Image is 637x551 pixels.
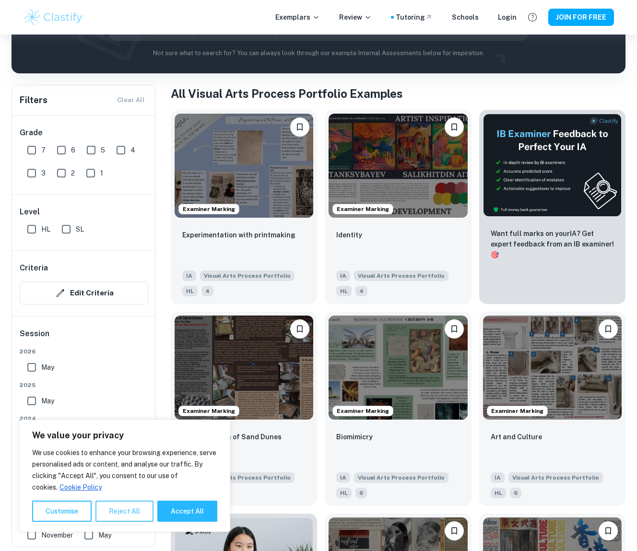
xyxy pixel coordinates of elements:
[339,12,372,23] p: Review
[32,447,217,493] p: We use cookies to enhance your browsing experience, serve personalised ads or content, and analys...
[336,432,373,442] p: Biomimicry
[182,432,282,442] p: An Exploration of Sand Dunes
[275,12,320,23] p: Exemplars
[200,270,295,281] span: Visual Arts Process Portfolio
[336,286,352,296] span: HL
[59,483,102,492] a: Cookie Policy
[336,230,362,240] p: Identity
[130,145,135,155] span: 4
[20,328,148,347] h6: Session
[354,472,448,483] span: Visual Arts Process Portfolio
[355,286,367,296] span: 4
[98,530,111,540] span: May
[599,319,618,339] button: Please log in to bookmark exemplars
[175,114,313,218] img: Visual Arts Process Portfolio IA example thumbnail: Experimentation with printmaking
[171,85,625,102] h1: All Visual Arts Process Portfolio Examples
[452,12,479,23] a: Schools
[483,316,622,420] img: Visual Arts Process Portfolio IA example thumbnail: Art and Culture
[179,407,239,415] span: Examiner Marking
[41,530,73,540] span: November
[20,94,47,107] h6: Filters
[179,205,239,213] span: Examiner Marking
[171,312,317,506] a: Examiner MarkingPlease log in to bookmark exemplarsAn Exploration of Sand DunesIAVisual Arts Proc...
[290,319,309,339] button: Please log in to bookmark exemplars
[20,262,48,274] h6: Criteria
[524,9,541,25] button: Help and Feedback
[325,312,471,506] a: Examiner MarkingPlease log in to bookmark exemplarsBiomimicryIAVisual Arts Process PortfolioHL6
[336,270,350,281] span: IA
[20,414,148,423] span: 2024
[76,224,84,234] span: SL
[498,12,517,23] a: Login
[95,501,153,522] button: Reject All
[71,145,75,155] span: 6
[20,127,148,139] h6: Grade
[548,9,614,26] button: JOIN FOR FREE
[41,168,46,178] span: 3
[41,396,54,406] span: May
[333,407,393,415] span: Examiner Marking
[487,407,547,415] span: Examiner Marking
[23,8,84,27] img: Clastify logo
[32,430,217,441] p: We value your privacy
[157,501,217,522] button: Accept All
[491,432,542,442] p: Art and Culture
[201,286,213,296] span: 4
[445,117,464,137] button: Please log in to bookmark exemplars
[290,117,309,137] button: Please log in to bookmark exemplars
[32,501,92,522] button: Customise
[491,472,505,483] span: IA
[182,230,295,240] p: Experimentation with printmaking
[71,168,75,178] span: 2
[354,270,448,281] span: Visual Arts Process Portfolio
[20,281,148,305] button: Edit Criteria
[483,114,622,217] img: Thumbnail
[325,110,471,304] a: Examiner MarkingPlease log in to bookmark exemplarsIdentityIAVisual Arts Process PortfolioHL4
[175,316,313,420] img: Visual Arts Process Portfolio IA example thumbnail: An Exploration of Sand Dunes
[510,488,521,498] span: 6
[445,319,464,339] button: Please log in to bookmark exemplars
[333,205,393,213] span: Examiner Marking
[479,312,625,506] a: Examiner MarkingPlease log in to bookmark exemplarsArt and CultureIAVisual Arts Process PortfolioHL6
[41,362,54,373] span: May
[329,114,467,218] img: Visual Arts Process Portfolio IA example thumbnail: Identity
[329,316,467,420] img: Visual Arts Process Portfolio IA example thumbnail: Biomimicry
[41,224,50,234] span: HL
[491,488,506,498] span: HL
[100,168,103,178] span: 1
[355,488,367,498] span: 6
[491,228,614,260] p: Want full marks on your IA ? Get expert feedback from an IB examiner!
[182,286,198,296] span: HL
[336,488,352,498] span: HL
[19,420,230,532] div: We value your privacy
[20,206,148,218] h6: Level
[20,381,148,389] span: 2025
[508,472,603,483] span: Visual Arts Process Portfolio
[171,110,317,304] a: Examiner MarkingPlease log in to bookmark exemplarsExperimentation with printmakingIAVisual Arts ...
[19,48,618,58] p: Not sure what to search for? You can always look through our example Internal Assessments below f...
[41,145,46,155] span: 7
[491,251,499,258] span: 🎯
[599,521,618,540] button: Please log in to bookmark exemplars
[479,110,625,304] a: ThumbnailWant full marks on yourIA? Get expert feedback from an IB examiner!
[336,472,350,483] span: IA
[445,521,464,540] button: Please log in to bookmark exemplars
[396,12,433,23] a: Tutoring
[182,270,196,281] span: IA
[200,472,295,483] span: Visual Arts Process Portfolio
[101,145,105,155] span: 5
[20,347,148,356] span: 2026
